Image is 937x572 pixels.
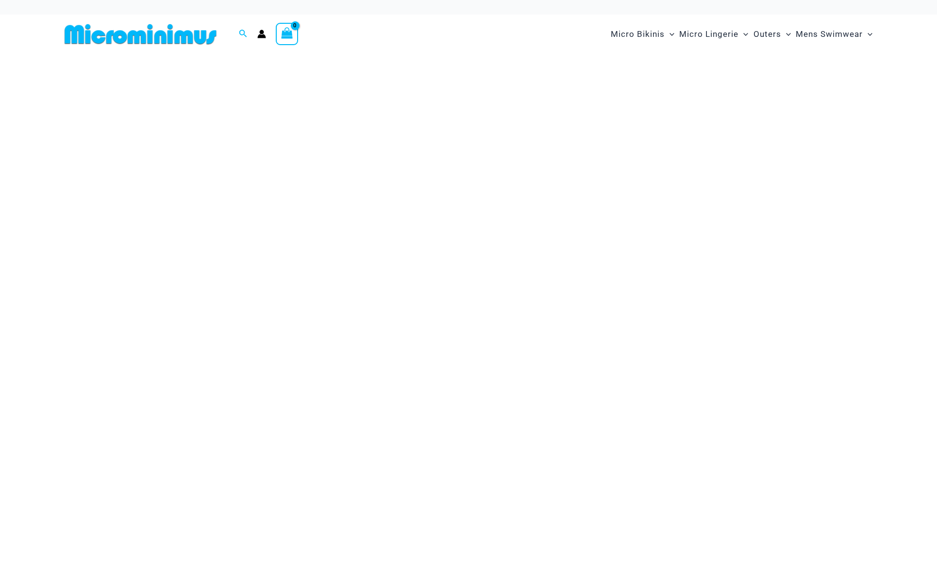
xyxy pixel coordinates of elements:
[753,22,781,47] span: Outers
[677,19,751,49] a: Micro LingerieMenu ToggleMenu Toggle
[738,22,748,47] span: Menu Toggle
[608,19,677,49] a: Micro BikinisMenu ToggleMenu Toggle
[239,28,248,40] a: Search icon link
[751,19,793,49] a: OutersMenu ToggleMenu Toggle
[607,18,876,50] nav: Site Navigation
[665,22,674,47] span: Menu Toggle
[863,22,872,47] span: Menu Toggle
[257,30,266,38] a: Account icon link
[679,22,738,47] span: Micro Lingerie
[276,23,298,45] a: View Shopping Cart, empty
[793,19,875,49] a: Mens SwimwearMenu ToggleMenu Toggle
[781,22,791,47] span: Menu Toggle
[611,22,665,47] span: Micro Bikinis
[796,22,863,47] span: Mens Swimwear
[61,23,220,45] img: MM SHOP LOGO FLAT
